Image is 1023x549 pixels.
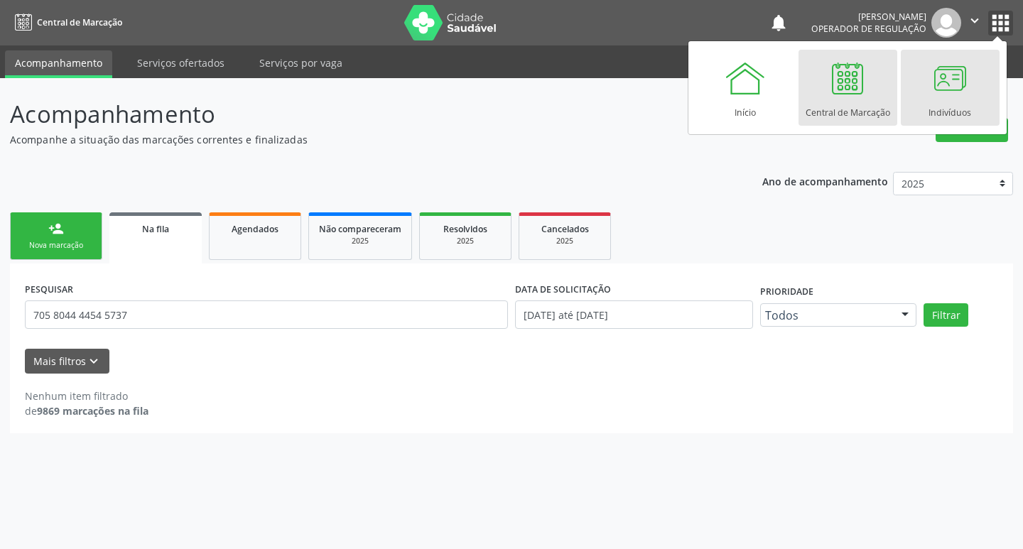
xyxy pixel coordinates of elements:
div: 2025 [430,236,501,246]
a: Central de Marcação [10,11,122,34]
a: Central de Marcação [799,50,897,126]
strong: 9869 marcações na fila [37,404,148,418]
span: Cancelados [541,223,589,235]
input: Nome, CNS [25,300,508,329]
button: apps [988,11,1013,36]
span: Na fila [142,223,169,235]
span: Operador de regulação [811,23,926,35]
a: Indivíduos [901,50,1000,126]
button: Filtrar [924,303,968,327]
button: notifications [769,13,789,33]
p: Acompanhamento [10,97,712,132]
button: Mais filtroskeyboard_arrow_down [25,349,109,374]
div: person_add [48,221,64,237]
label: PESQUISAR [25,278,73,300]
span: Resolvidos [443,223,487,235]
div: de [25,403,148,418]
button:  [961,8,988,38]
p: Ano de acompanhamento [762,172,888,190]
label: DATA DE SOLICITAÇÃO [515,278,611,300]
img: img [931,8,961,38]
input: Selecione um intervalo [515,300,753,329]
a: Acompanhamento [5,50,112,78]
i: keyboard_arrow_down [86,354,102,369]
a: Início [696,50,795,126]
div: 2025 [319,236,401,246]
a: Serviços por vaga [249,50,352,75]
span: Central de Marcação [37,16,122,28]
span: Todos [765,308,887,322]
p: Acompanhe a situação das marcações correntes e finalizadas [10,132,712,147]
div: 2025 [529,236,600,246]
span: Não compareceram [319,223,401,235]
a: Serviços ofertados [127,50,234,75]
div: Nova marcação [21,240,92,251]
label: Prioridade [760,281,813,303]
i:  [967,13,983,28]
div: [PERSON_NAME] [811,11,926,23]
span: Agendados [232,223,278,235]
div: Nenhum item filtrado [25,388,148,403]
